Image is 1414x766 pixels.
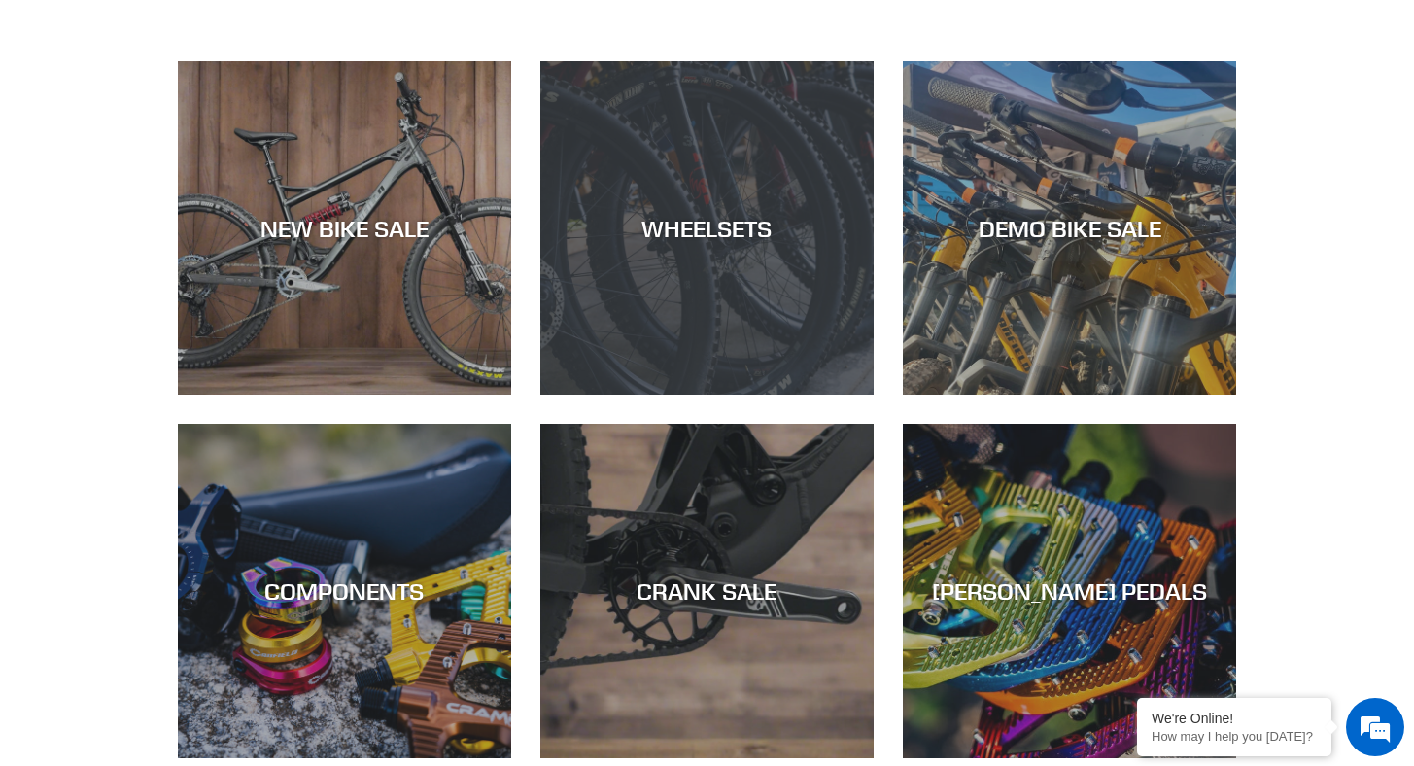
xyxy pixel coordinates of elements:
img: d_696896380_company_1647369064580_696896380 [62,97,111,146]
span: We're online! [113,245,268,441]
div: CRANK SALE [540,577,874,606]
div: Minimize live chat window [319,10,365,56]
a: DEMO BIKE SALE [903,61,1236,395]
div: Chat with us now [130,109,356,134]
div: NEW BIKE SALE [178,214,511,242]
a: [PERSON_NAME] PEDALS [903,424,1236,757]
a: WHEELSETS [540,61,874,395]
a: NEW BIKE SALE [178,61,511,395]
div: We're Online! [1152,711,1317,726]
div: WHEELSETS [540,214,874,242]
div: DEMO BIKE SALE [903,214,1236,242]
a: COMPONENTS [178,424,511,757]
div: Navigation go back [21,107,51,136]
textarea: Type your message and hit 'Enter' [10,531,370,599]
p: How may I help you today? [1152,729,1317,744]
div: COMPONENTS [178,577,511,606]
div: [PERSON_NAME] PEDALS [903,577,1236,606]
a: CRANK SALE [540,424,874,757]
